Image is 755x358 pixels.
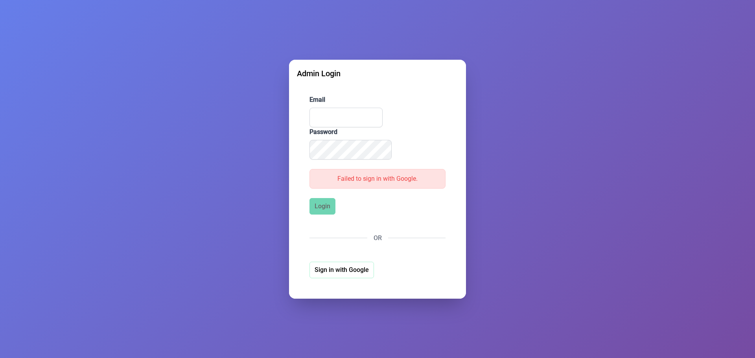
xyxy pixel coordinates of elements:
[297,68,458,79] div: Admin Login
[309,127,446,137] label: Password
[309,262,374,278] button: Sign in with Google
[315,265,369,275] span: Sign in with Google
[309,198,335,215] button: Login
[315,202,330,211] span: Login
[309,169,446,189] p: Failed to sign in with Google.
[309,95,446,105] label: Email
[309,233,446,243] div: OR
